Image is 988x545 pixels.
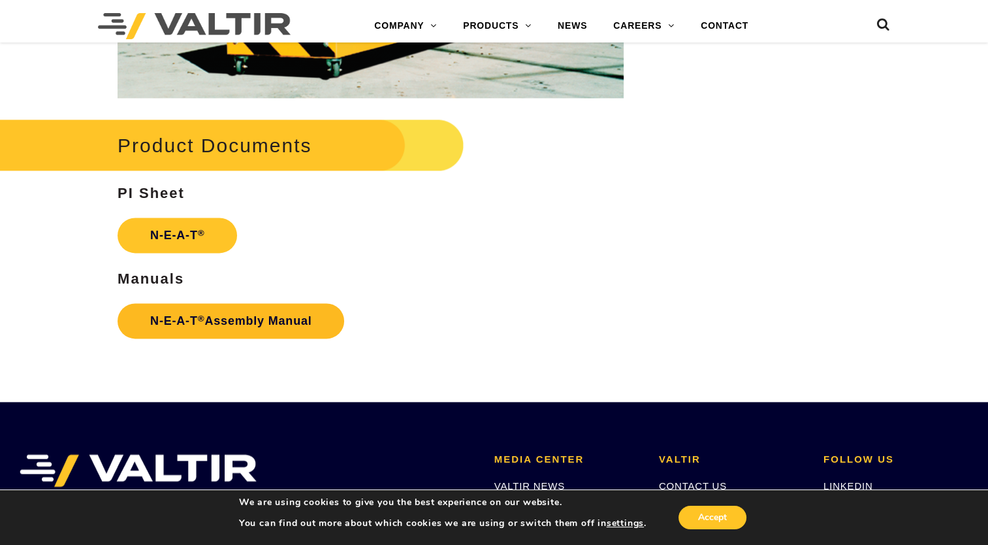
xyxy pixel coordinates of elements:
a: N-E-A-T® [118,218,237,253]
a: NEWS [545,13,600,39]
img: Valtir [98,13,291,39]
a: VALTIR NEWS [494,480,565,491]
strong: Manuals [118,271,184,287]
h2: VALTIR [659,454,804,465]
a: PRODUCTS [450,13,545,39]
a: N-E-A-T®Assembly Manual [118,303,344,339]
a: CONTACT US [659,480,727,491]
h2: MEDIA CENTER [494,454,639,465]
p: We are using cookies to give you the best experience on our website. [239,497,646,508]
a: LINKEDIN [823,480,873,491]
img: VALTIR [20,454,257,487]
a: COMPANY [361,13,450,39]
a: CAREERS [600,13,688,39]
p: You can find out more about which cookies we are using or switch them off in . [239,518,646,529]
button: Accept [678,506,746,529]
strong: PI Sheet [118,185,185,201]
button: settings [607,518,644,529]
a: CONTACT [688,13,761,39]
h2: FOLLOW US [823,454,968,465]
sup: ® [198,228,205,238]
sup: ® [198,314,205,323]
